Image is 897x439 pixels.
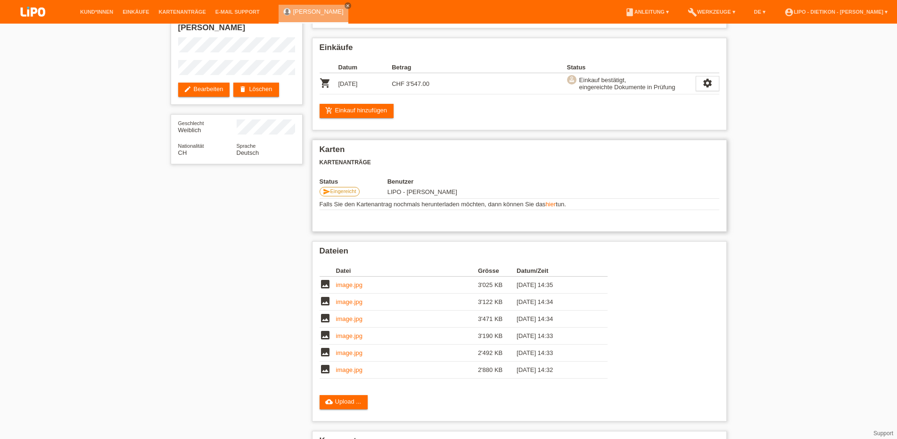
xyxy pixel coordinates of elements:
i: account_circle [784,8,794,17]
span: Sprache [237,143,256,149]
div: Einkauf bestätigt, eingereichte Dokumente in Prüfung [576,75,675,92]
i: book [625,8,634,17]
th: Benutzer [387,178,547,185]
i: image [320,329,331,341]
a: editBearbeiten [178,83,230,97]
td: 3'025 KB [478,277,517,294]
i: build [688,8,697,17]
th: Datum/Zeit [517,265,594,277]
a: close [345,2,351,9]
i: send [323,188,330,195]
a: hier [545,201,556,208]
a: add_shopping_cartEinkauf hinzufügen [320,104,394,118]
a: image.jpg [336,366,362,373]
i: image [320,312,331,324]
a: Einkäufe [118,9,154,15]
a: image.jpg [336,281,362,288]
h2: Dateien [320,246,719,261]
i: add_shopping_cart [325,107,333,114]
td: [DATE] 14:32 [517,362,594,379]
th: Betrag [392,62,445,73]
th: Status [320,178,387,185]
i: image [320,346,331,358]
td: [DATE] 14:35 [517,277,594,294]
h2: Karten [320,145,719,159]
i: image [320,295,331,307]
a: DE ▾ [749,9,770,15]
a: image.jpg [336,298,362,305]
td: 3'190 KB [478,328,517,345]
td: CHF 3'547.00 [392,73,445,94]
a: cloud_uploadUpload ... [320,395,368,409]
th: Datum [338,62,392,73]
th: Datei [336,265,478,277]
h2: Einkäufe [320,43,719,57]
a: E-Mail Support [211,9,264,15]
i: delete [239,85,247,93]
i: image [320,279,331,290]
a: LIPO pay [9,19,57,26]
i: close [346,3,350,8]
div: Weiblich [178,119,237,134]
th: Status [567,62,696,73]
span: Deutsch [237,149,259,156]
a: account_circleLIPO - Dietikon - [PERSON_NAME] ▾ [780,9,892,15]
td: 2'880 KB [478,362,517,379]
td: 3'122 KB [478,294,517,311]
td: Falls Sie den Kartenantrag nochmals herunterladen möchten, dann können Sie das tun. [320,199,719,210]
i: POSP00026546 [320,77,331,89]
td: 2'492 KB [478,345,517,362]
td: [DATE] 14:34 [517,294,594,311]
td: [DATE] 14:34 [517,311,594,328]
td: 3'471 KB [478,311,517,328]
td: [DATE] 14:33 [517,345,594,362]
i: approval [568,76,575,83]
a: image.jpg [336,315,362,322]
i: cloud_upload [325,398,333,405]
i: image [320,363,331,375]
a: Kartenanträge [154,9,211,15]
span: 23.08.2025 [387,188,457,195]
td: [DATE] 14:33 [517,328,594,345]
a: buildWerkzeuge ▾ [683,9,740,15]
th: Grösse [478,265,517,277]
span: Nationalität [178,143,204,149]
td: [DATE] [338,73,392,94]
h2: [PERSON_NAME] [178,23,295,37]
i: edit [184,85,191,93]
a: image.jpg [336,332,362,339]
span: Eingereicht [330,188,356,194]
a: image.jpg [336,349,362,356]
a: [PERSON_NAME] [293,8,344,15]
a: Kund*innen [75,9,118,15]
span: Geschlecht [178,120,204,126]
i: settings [702,78,713,88]
a: Support [873,430,893,437]
a: deleteLöschen [233,83,279,97]
h3: Kartenanträge [320,159,719,166]
a: bookAnleitung ▾ [620,9,674,15]
span: Schweiz [178,149,187,156]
